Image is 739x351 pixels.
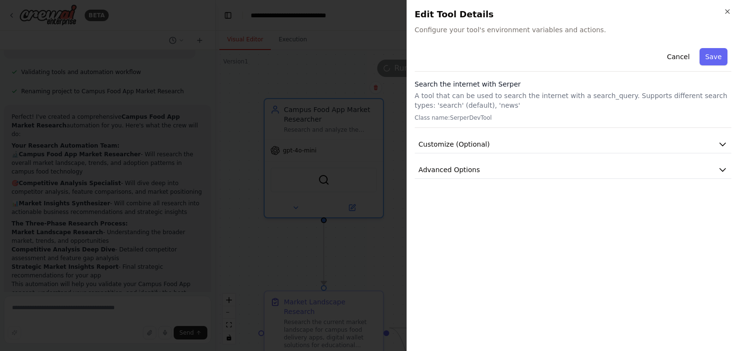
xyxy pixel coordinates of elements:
button: Customize (Optional) [415,136,731,153]
p: A tool that can be used to search the internet with a search_query. Supports different search typ... [415,91,731,110]
button: Cancel [661,48,695,65]
span: Customize (Optional) [419,139,490,149]
span: Advanced Options [419,165,480,175]
button: Save [700,48,727,65]
p: Class name: SerperDevTool [415,114,731,122]
h2: Edit Tool Details [415,8,731,21]
button: Advanced Options [415,161,731,179]
span: Configure your tool's environment variables and actions. [415,25,731,35]
h3: Search the internet with Serper [415,79,731,89]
